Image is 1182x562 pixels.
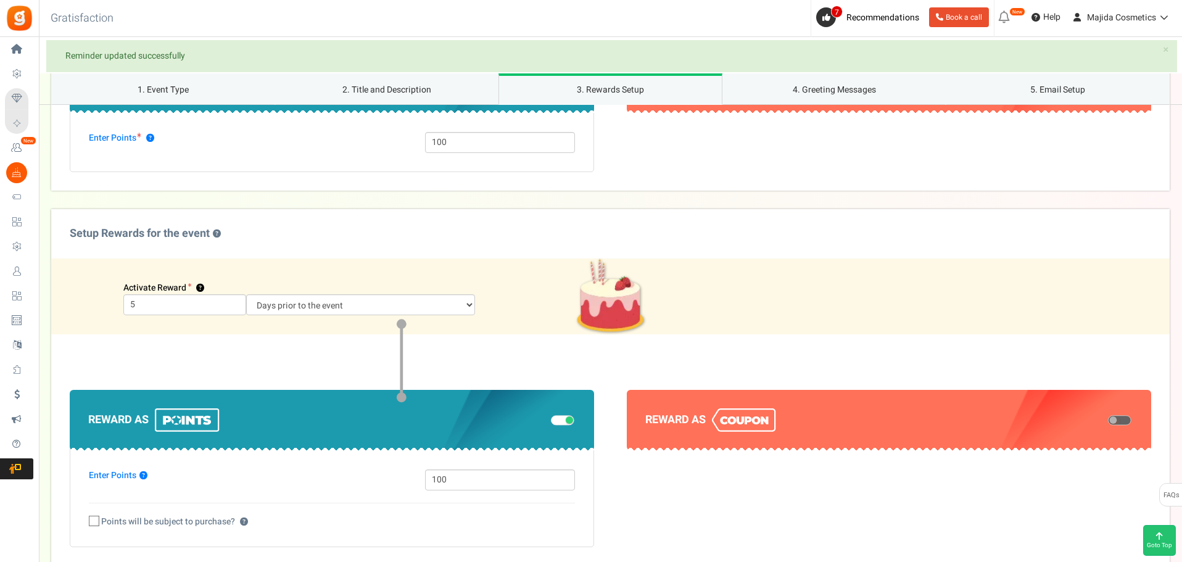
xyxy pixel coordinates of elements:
[89,469,147,482] label: Enter Points
[240,518,248,526] span: ?
[722,73,946,105] a: 4. Greeting Messages
[88,408,576,432] h4: Reward as
[70,228,221,240] h4: Setup Rewards for the event
[946,73,1170,105] a: 5. Email Setup
[51,73,275,105] a: 1. Event Type
[37,6,127,31] h3: Gratisfaction
[146,134,154,143] button: Enter Points
[1163,42,1169,57] span: ×
[498,73,722,105] a: 3. Rewards Setup
[645,408,1133,432] h4: Reward as
[1009,7,1025,16] em: New
[1087,11,1156,24] span: Majida Cosmetics
[139,472,147,480] span: ?
[1147,541,1172,550] span: Goto Top
[929,7,989,27] a: Book a call
[20,136,36,145] em: New
[46,40,1177,72] div: Reminder updated successfully
[831,6,843,18] span: 7
[89,132,154,144] label: Enter Points
[101,516,235,528] span: Points will be subject to purchase?
[846,11,919,24] span: Recommendations
[5,138,33,159] a: New
[1163,484,1180,507] span: FAQs
[6,4,33,32] img: Gratisfaction
[1143,525,1176,556] button: Goto Top
[196,284,204,292] span: ?
[213,230,221,238] span: ?
[275,73,499,105] a: 2. Title and Description
[123,281,186,294] strong: Activate Reward
[1027,7,1065,27] a: Help
[816,7,924,27] a: 7 Recommendations
[1040,11,1060,23] span: Help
